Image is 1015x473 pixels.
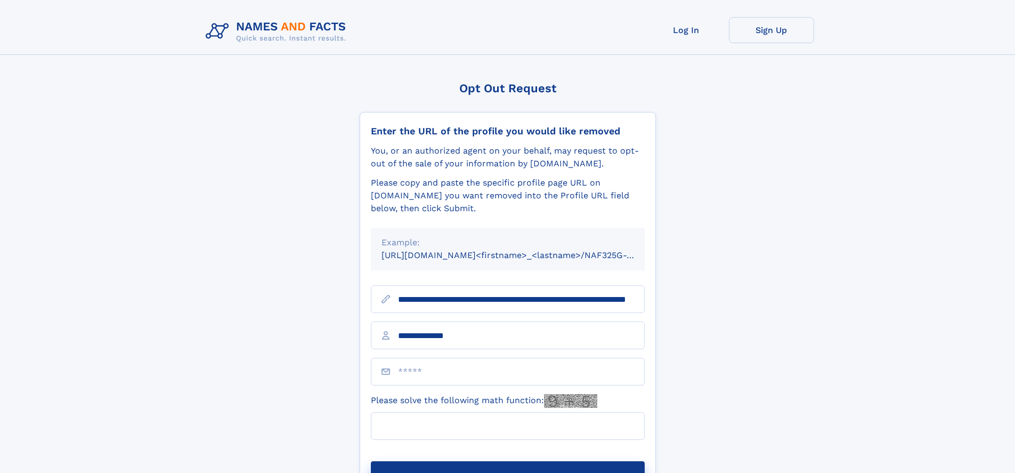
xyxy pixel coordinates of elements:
div: Example: [381,236,634,249]
div: You, or an authorized agent on your behalf, may request to opt-out of the sale of your informatio... [371,145,645,170]
div: Please copy and paste the specific profile page URL on [DOMAIN_NAME] you want removed into the Pr... [371,177,645,215]
div: Enter the URL of the profile you would like removed [371,125,645,137]
label: Please solve the following math function: [371,394,597,408]
a: Log In [644,17,729,43]
small: [URL][DOMAIN_NAME]<firstname>_<lastname>/NAF325G-xxxxxxxx [381,250,665,260]
a: Sign Up [729,17,814,43]
img: Logo Names and Facts [201,17,355,46]
div: Opt Out Request [360,82,656,95]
